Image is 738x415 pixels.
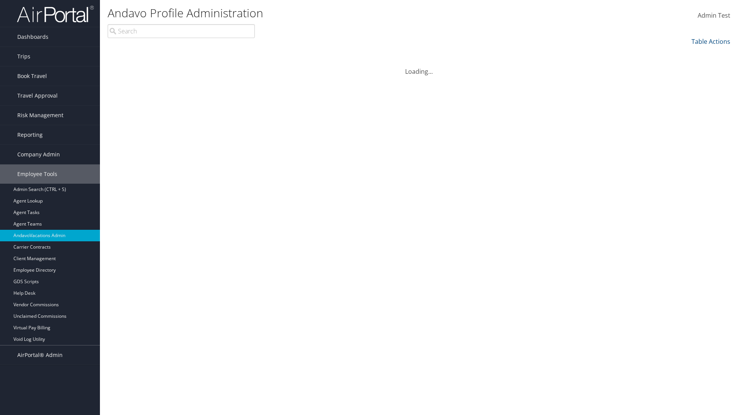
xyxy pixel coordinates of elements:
span: Trips [17,47,30,66]
span: Dashboards [17,27,48,46]
span: Book Travel [17,66,47,86]
span: Employee Tools [17,164,57,184]
a: Admin Test [698,4,730,28]
span: Admin Test [698,11,730,20]
img: airportal-logo.png [17,5,94,23]
div: Loading... [108,58,730,76]
span: Travel Approval [17,86,58,105]
h1: Andavo Profile Administration [108,5,523,21]
span: Risk Management [17,106,63,125]
span: AirPortal® Admin [17,345,63,365]
a: Table Actions [691,37,730,46]
input: Search [108,24,255,38]
span: Reporting [17,125,43,144]
span: Company Admin [17,145,60,164]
